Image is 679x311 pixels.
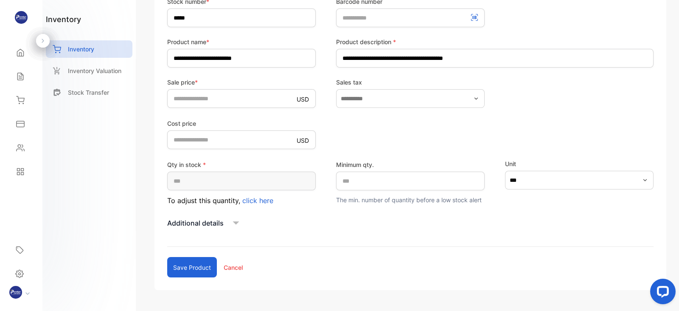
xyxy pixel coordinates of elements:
label: Product name [167,37,316,46]
img: profile [9,286,22,299]
p: Additional details [167,218,224,228]
p: The min. number of quantity before a low stock alert [336,195,485,204]
label: Product description [336,37,654,46]
a: Stock Transfer [46,84,132,101]
p: Cancel [224,263,243,272]
p: USD [297,136,309,145]
label: Cost price [167,119,316,128]
button: Save product [167,257,217,277]
span: click here [242,196,273,205]
label: Qty in stock [167,160,316,169]
p: Stock Transfer [68,88,109,97]
label: Unit [505,159,654,168]
iframe: LiveChat chat widget [643,275,679,311]
p: Inventory Valuation [68,66,121,75]
h1: inventory [46,14,81,25]
label: Sale price [167,78,316,87]
label: Minimum qty. [336,160,485,169]
p: Inventory [68,45,94,54]
p: To adjust this quantity, [167,195,316,206]
a: Inventory Valuation [46,62,132,79]
label: Sales tax [336,78,485,87]
p: USD [297,95,309,104]
a: Inventory [46,40,132,58]
img: logo [15,11,28,24]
